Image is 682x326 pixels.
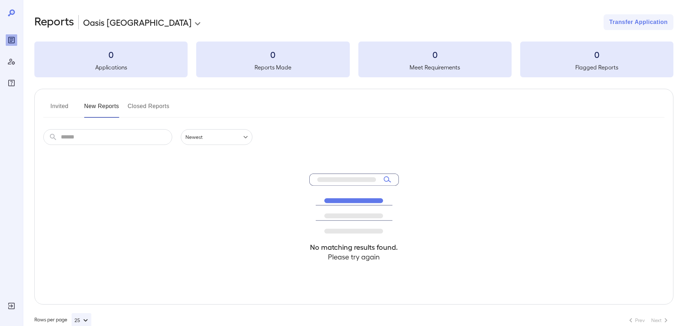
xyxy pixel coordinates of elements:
[196,49,349,60] h3: 0
[34,14,74,30] h2: Reports
[309,252,399,262] h4: Please try again
[181,129,252,145] div: Newest
[6,56,17,67] div: Manage Users
[6,77,17,89] div: FAQ
[520,49,673,60] h3: 0
[6,34,17,46] div: Reports
[34,42,673,77] summary: 0Applications0Reports Made0Meet Requirements0Flagged Reports
[604,14,673,30] button: Transfer Application
[623,315,673,326] nav: pagination navigation
[84,101,119,118] button: New Reports
[196,63,349,72] h5: Reports Made
[83,16,192,28] p: Oasis [GEOGRAPHIC_DATA]
[309,242,399,252] h4: No matching results found.
[34,49,188,60] h3: 0
[43,101,76,118] button: Invited
[520,63,673,72] h5: Flagged Reports
[34,63,188,72] h5: Applications
[128,101,170,118] button: Closed Reports
[358,49,512,60] h3: 0
[6,300,17,312] div: Log Out
[358,63,512,72] h5: Meet Requirements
